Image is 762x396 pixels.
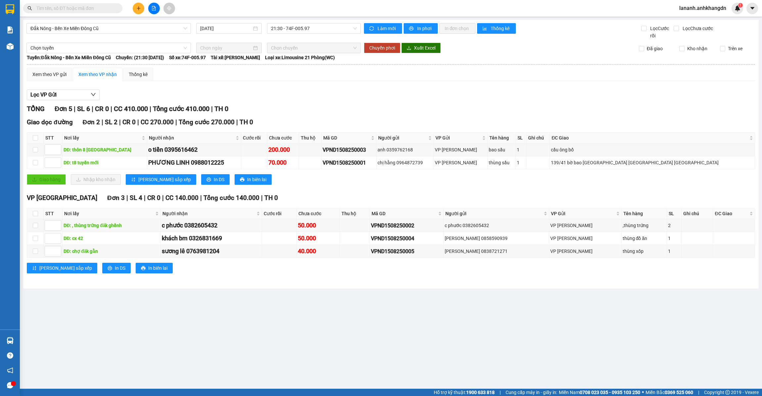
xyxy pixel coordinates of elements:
[162,221,261,230] div: c phước 0382605432
[167,6,171,11] span: aim
[148,264,167,272] span: In biên lai
[200,44,252,52] input: Chọn ngày
[74,105,75,113] span: |
[30,23,187,33] span: Đắk Nông - Bến Xe Miền Đông Cũ
[7,352,13,359] span: question-circle
[64,134,140,141] span: Nơi lấy
[149,134,235,141] span: Người nhận
[203,194,259,202] span: Tổng cước 140.000
[64,222,159,229] div: DĐ: , thùng trứng đăk ghềnh
[482,26,488,31] span: bar-chart
[488,133,515,143] th: Tên hàng
[371,234,442,243] div: VPND1508250004
[378,134,427,141] span: Người gửi
[549,245,622,258] td: VP Nam Dong
[7,26,14,33] img: solution-icon
[580,390,640,395] strong: 0708 023 035 - 0935 103 250
[36,5,114,12] input: Tìm tên, số ĐT hoặc mã đơn
[445,222,548,229] div: c phước 0382605432
[175,118,177,126] span: |
[55,105,72,113] span: Đơn 5
[665,390,693,395] strong: 0369 525 060
[370,245,444,258] td: VPND1508250005
[83,118,100,126] span: Đơn 2
[551,210,615,217] span: VP Gửi
[144,194,146,202] span: |
[130,194,142,202] span: SL 4
[111,105,112,113] span: |
[370,232,444,245] td: VPND1508250004
[77,105,90,113] span: SL 6
[138,176,191,183] span: [PERSON_NAME] sắp xếp
[549,232,622,245] td: VP Nam Dong
[137,118,139,126] span: |
[735,5,740,11] img: icon-new-feature
[434,389,495,396] span: Hỗ trợ kỹ thuật:
[27,6,32,11] span: search
[668,222,680,229] div: 2
[623,222,666,229] div: ,thùng trứng
[298,234,338,243] div: 50.000
[401,43,441,53] button: downloadXuất Excel
[267,133,299,143] th: Chưa cước
[268,145,298,154] div: 200.000
[114,105,148,113] span: CC 410.000
[122,118,136,126] span: CR 0
[417,25,432,32] span: In phơi
[623,248,666,255] div: thùng xốp
[526,133,550,143] th: Ghi chú
[162,247,261,256] div: sương lê 0763981204
[698,389,699,396] span: |
[725,390,730,395] span: copyright
[163,3,175,14] button: aim
[240,118,253,126] span: TH 0
[340,208,370,219] th: Thu hộ
[150,105,151,113] span: |
[644,45,665,52] span: Đã giao
[64,159,146,166] div: DĐ: t8 tuyến mới
[162,210,255,217] span: Người nhận
[30,91,57,99] span: Lọc VP Gửi
[466,390,495,395] strong: 1900 633 818
[141,118,174,126] span: CC 270.000
[435,134,481,141] span: VP Gửi
[552,134,748,141] span: ĐC Giao
[414,44,435,52] span: Xuất Excel
[102,263,131,273] button: printerIn DS
[685,45,710,52] span: Kho nhận
[323,146,375,154] div: VPND1508250003
[489,159,514,166] div: thùng sầu
[71,174,121,185] button: downloadNhập kho nhận
[642,391,644,394] span: ⚪️
[299,133,322,143] th: Thu hộ
[6,4,14,14] img: logo-vxr
[27,118,73,126] span: Giao dọc đường
[434,156,488,169] td: VP Nam Dong
[148,3,160,14] button: file-add
[162,234,261,243] div: khách bm 0326831669
[262,208,297,219] th: Cước rồi
[551,146,754,153] div: cầu ông bố
[91,92,96,97] span: down
[136,263,173,273] button: printerIn biên lai
[297,208,340,219] th: Chưa cước
[323,159,375,167] div: VPND1508250001
[323,134,370,141] span: Mã GD
[133,3,144,14] button: plus
[147,194,160,202] span: CR 0
[102,118,103,126] span: |
[445,210,542,217] span: Người gửi
[500,389,501,396] span: |
[445,248,548,255] div: [PERSON_NAME] 0838721271
[550,222,620,229] div: VP [PERSON_NAME]
[136,6,141,11] span: plus
[364,43,400,53] button: Chuyển phơi
[126,174,196,185] button: sort-ascending[PERSON_NAME] sắp xếp
[668,248,680,255] div: 1
[378,159,433,166] div: chị hằng 0964872739
[116,54,164,61] span: Chuyến: (21:30 [DATE])
[92,105,93,113] span: |
[648,25,674,39] span: Lọc Cước rồi
[30,43,187,53] span: Chọn tuyến
[674,4,732,12] span: lananh.anhkhangdn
